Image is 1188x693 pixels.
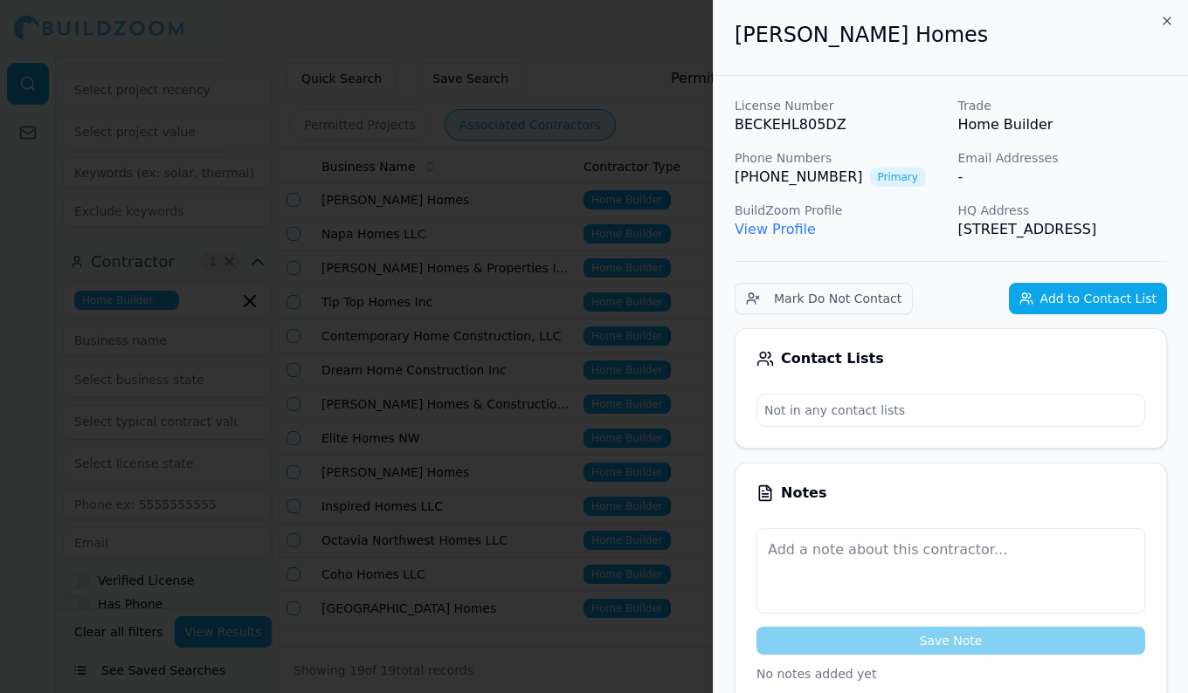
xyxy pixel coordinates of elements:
p: Trade [958,97,1168,114]
a: [PHONE_NUMBER] [735,167,863,188]
button: Mark Do Not Contact [735,283,913,314]
p: HQ Address [958,202,1168,219]
p: No notes added yet [756,665,1145,683]
p: BuildZoom Profile [735,202,944,219]
p: Home Builder [958,114,1168,135]
p: License Number [735,97,944,114]
a: View Profile [735,221,816,237]
p: Phone Numbers [735,149,944,167]
span: Primary [870,168,926,187]
div: Notes [756,484,1145,502]
div: Contact Lists [756,350,1145,367]
div: - [958,167,1168,188]
p: BECKEHL805DZ [735,114,944,135]
p: Not in any contact lists [757,395,1144,426]
button: Add to Contact List [1009,283,1167,314]
p: Email Addresses [958,149,1168,167]
p: [STREET_ADDRESS] [958,219,1168,240]
h2: [PERSON_NAME] Homes [735,21,1167,49]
